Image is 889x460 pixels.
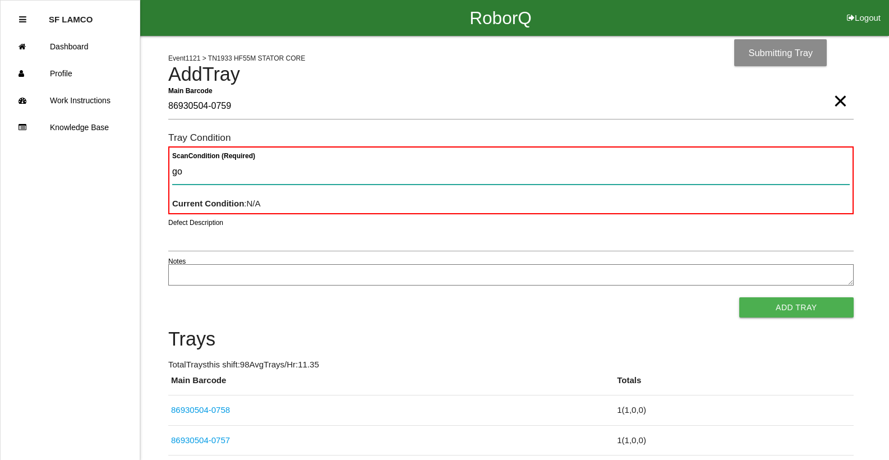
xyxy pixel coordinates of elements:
button: Add Tray [739,297,854,318]
h4: Add Tray [168,64,854,85]
div: Submitting Tray [734,39,827,66]
span: Clear Input [833,79,847,101]
b: Current Condition [172,199,244,208]
td: 1 ( 1 , 0 , 0 ) [614,395,853,426]
h6: Tray Condition [168,132,854,143]
b: Main Barcode [168,86,213,94]
a: Profile [1,60,140,87]
th: Main Barcode [168,374,614,395]
td: 1 ( 1 , 0 , 0 ) [614,425,853,456]
a: Dashboard [1,33,140,60]
b: Scan Condition (Required) [172,152,255,160]
h4: Trays [168,329,854,350]
a: 86930504-0757 [171,435,230,445]
a: 86930504-0758 [171,405,230,415]
input: Required [168,94,854,119]
div: Close [19,6,26,33]
p: Total Trays this shift: 98 Avg Trays /Hr: 11.35 [168,358,854,371]
p: SF LAMCO [49,6,93,24]
th: Totals [614,374,853,395]
span: : N/A [172,199,261,208]
a: Knowledge Base [1,114,140,141]
a: Work Instructions [1,87,140,114]
label: Notes [168,256,186,266]
span: Event 1121 > TN1933 HF55M STATOR CORE [168,54,305,62]
label: Defect Description [168,218,223,228]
